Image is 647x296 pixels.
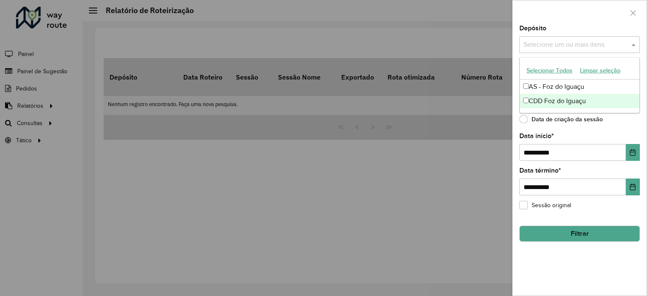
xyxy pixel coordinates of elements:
label: Data início [519,131,554,141]
button: Selecionar Todos [523,64,576,77]
div: AS - Foz do Iguaçu [520,80,639,94]
div: CDD Foz do Iguaçu [520,94,639,108]
button: Choose Date [626,144,640,161]
button: Choose Date [626,179,640,195]
label: Depósito [519,23,546,33]
button: Filtrar [519,226,640,242]
label: Sessão original [519,201,571,210]
ng-dropdown-panel: Options list [519,57,640,113]
label: Data de criação da sessão [519,115,603,123]
label: Data término [519,165,561,176]
button: Limpar seleção [576,64,624,77]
